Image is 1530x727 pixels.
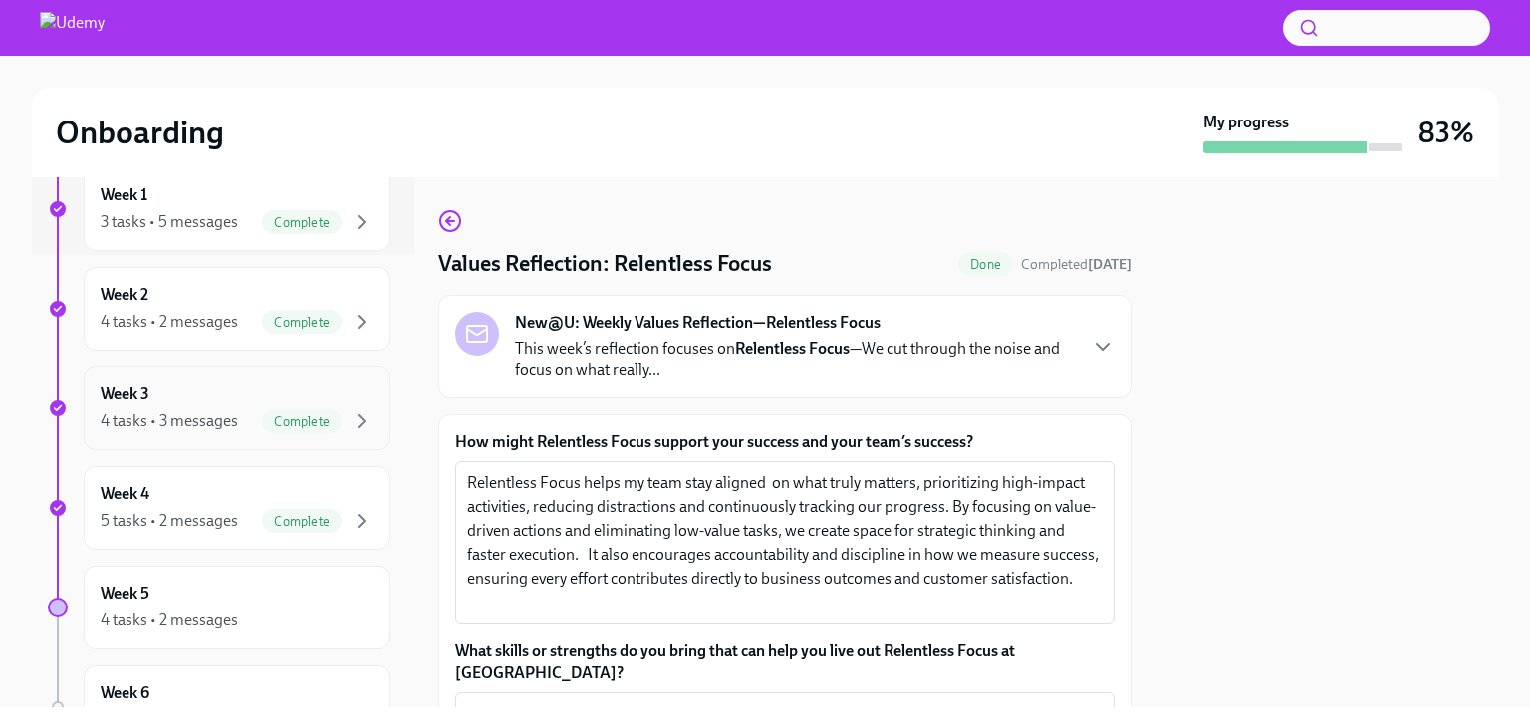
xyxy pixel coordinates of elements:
[1021,256,1132,273] span: Completed
[455,431,1115,453] label: How might Relentless Focus support your success and your team’s success?
[1088,256,1132,273] strong: [DATE]
[515,312,881,334] strong: New@U: Weekly Values Reflection—Relentless Focus
[48,566,390,649] a: Week 54 tasks • 2 messages
[48,366,390,450] a: Week 34 tasks • 3 messagesComplete
[56,113,224,152] h2: Onboarding
[101,211,238,233] div: 3 tasks • 5 messages
[101,383,149,405] h6: Week 3
[515,338,1075,381] p: This week’s reflection focuses on —We cut through the noise and focus on what really...
[101,609,238,631] div: 4 tasks • 2 messages
[101,410,238,432] div: 4 tasks • 3 messages
[1021,255,1132,274] span: October 4th, 2025 12:44
[262,315,342,330] span: Complete
[262,514,342,529] span: Complete
[48,267,390,351] a: Week 24 tasks • 2 messagesComplete
[40,12,105,44] img: Udemy
[1203,112,1289,133] strong: My progress
[101,583,149,605] h6: Week 5
[958,257,1013,272] span: Done
[262,215,342,230] span: Complete
[1418,115,1474,150] h3: 83%
[101,483,149,505] h6: Week 4
[48,167,390,251] a: Week 13 tasks • 5 messagesComplete
[101,184,147,206] h6: Week 1
[467,471,1103,614] textarea: Relentless Focus helps my team stay aligned on what truly matters, prioritizing high-impact activ...
[262,414,342,429] span: Complete
[48,466,390,550] a: Week 45 tasks • 2 messagesComplete
[101,682,149,704] h6: Week 6
[101,311,238,333] div: 4 tasks • 2 messages
[438,249,772,279] h4: Values Reflection: Relentless Focus
[101,510,238,532] div: 5 tasks • 2 messages
[101,284,148,306] h6: Week 2
[455,640,1115,684] label: What skills or strengths do you bring that can help you live out Relentless Focus at [GEOGRAPHIC_...
[735,339,850,358] strong: Relentless Focus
